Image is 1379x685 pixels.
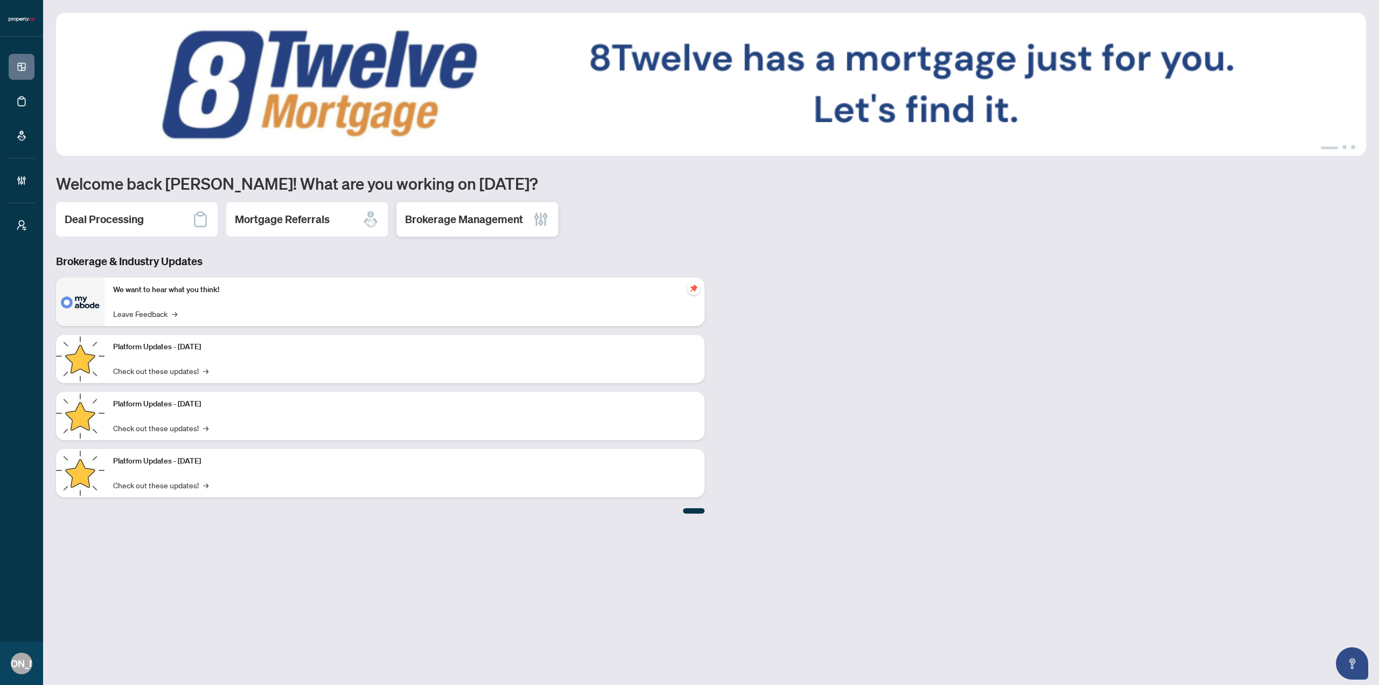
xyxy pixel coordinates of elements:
img: logo [9,16,34,23]
button: 2 [1342,145,1347,149]
p: Platform Updates - [DATE] [113,341,696,353]
button: Open asap [1336,647,1368,680]
p: We want to hear what you think! [113,284,696,296]
p: Platform Updates - [DATE] [113,398,696,410]
span: → [203,422,208,434]
span: → [203,365,208,377]
button: 1 [1321,145,1338,149]
h1: Welcome back [PERSON_NAME]! What are you working on [DATE]? [56,173,1366,193]
img: We want to hear what you think! [56,278,105,326]
span: user-switch [16,220,27,231]
p: Platform Updates - [DATE] [113,455,696,467]
h2: Brokerage Management [405,212,523,227]
button: 3 [1351,145,1355,149]
img: Platform Updates - July 8, 2025 [56,392,105,440]
img: Platform Updates - June 23, 2025 [56,449,105,497]
h2: Mortgage Referrals [235,212,330,227]
a: Leave Feedback→ [113,308,177,320]
a: Check out these updates!→ [113,365,208,377]
span: → [203,479,208,491]
a: Check out these updates!→ [113,422,208,434]
img: Slide 0 [56,13,1366,156]
span: → [172,308,177,320]
h2: Deal Processing [65,212,144,227]
img: Platform Updates - July 21, 2025 [56,335,105,383]
span: pushpin [687,282,700,295]
h3: Brokerage & Industry Updates [56,254,705,269]
a: Check out these updates!→ [113,479,208,491]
